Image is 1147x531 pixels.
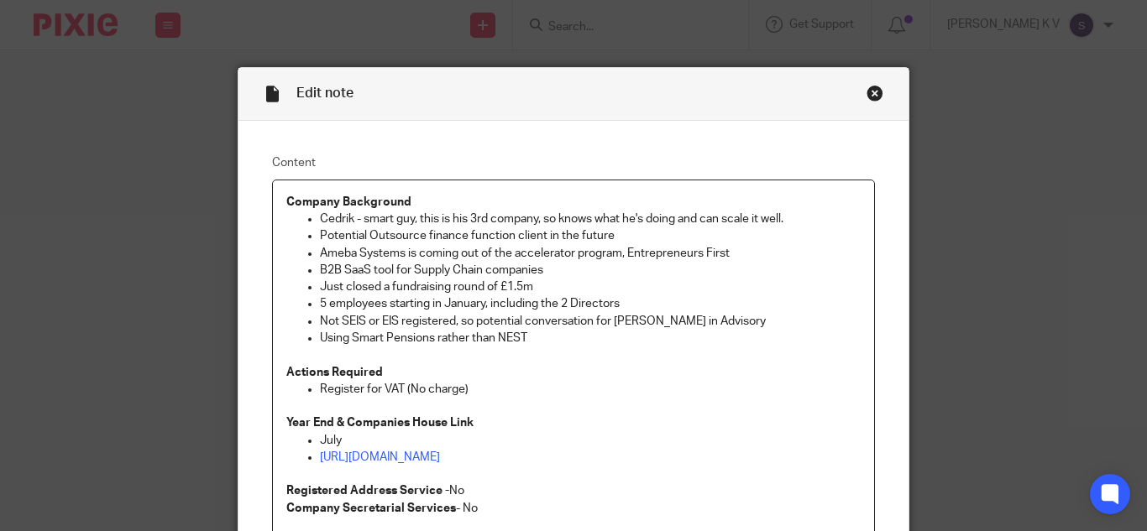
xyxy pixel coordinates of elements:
p: - No [286,500,861,517]
a: [URL][DOMAIN_NAME] [320,451,440,463]
p: Cedrik - smart guy, this is his 3rd company, so knows what he's doing and can scale it well. [320,211,861,227]
p: Register for VAT (No charge) [320,381,861,398]
p: Potential Outsource finance function client in the future [320,227,861,244]
strong: Actions Required [286,367,383,378]
p: Not SEIS or EIS registered, so potential conversation for [PERSON_NAME] in Advisory [320,313,861,330]
span: Edit note [296,86,354,100]
strong: Registered Address Service - [286,485,449,497]
label: Content [272,154,875,171]
strong: Company Secretarial Services [286,502,456,514]
p: Just closed a fundraising round of £1.5m [320,279,861,295]
p: Ameba Systems is coming out of the accelerator program, Entrepreneurs First [320,245,861,262]
p: July [320,432,861,449]
p: Using Smart Pensions rather than NEST [320,330,861,346]
p: No [286,482,861,499]
strong: Year End & Companies House Link [286,417,474,429]
strong: Company Background [286,196,411,208]
p: B2B SaaS tool for Supply Chain companies [320,262,861,279]
div: Close this dialog window [867,85,883,102]
p: 5 employees starting in January, including the 2 Directors [320,295,861,312]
